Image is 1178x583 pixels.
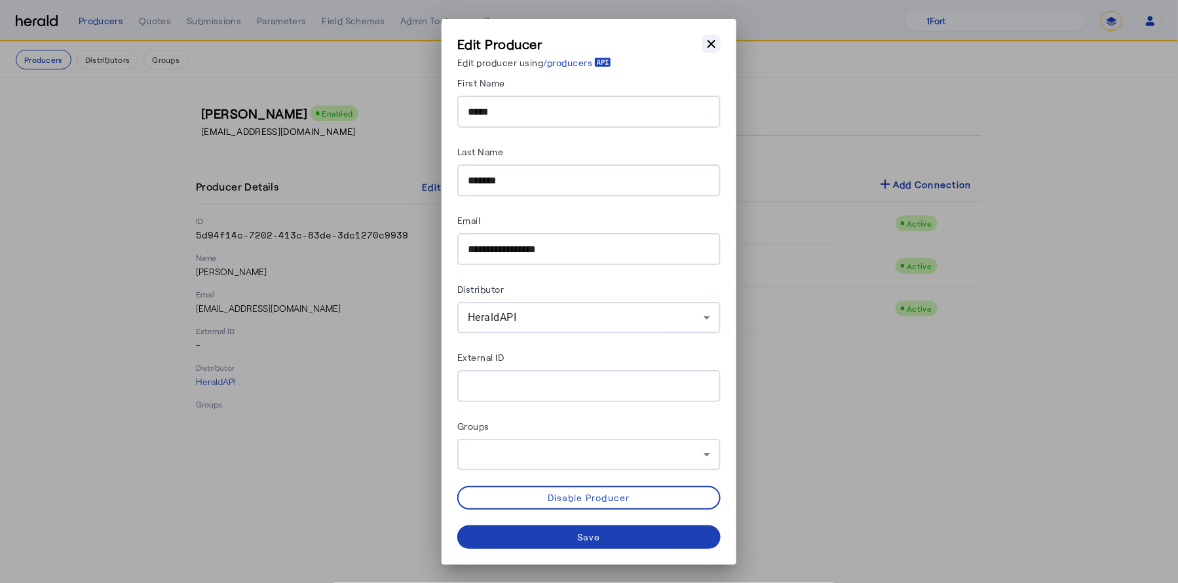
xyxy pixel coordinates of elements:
button: Disable Producer [457,486,721,510]
div: Save [578,530,601,544]
label: External ID [457,352,504,363]
span: HeraldAPI [468,311,517,324]
label: Distributor [457,284,504,295]
button: Save [457,525,721,549]
h3: Edit Producer [457,35,611,53]
label: Last Name [457,146,504,157]
label: Email [457,215,481,226]
label: Groups [457,421,489,432]
p: Edit producer using [457,56,611,69]
div: Disable Producer [548,491,630,504]
a: /producers [544,56,612,69]
label: First Name [457,77,505,88]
